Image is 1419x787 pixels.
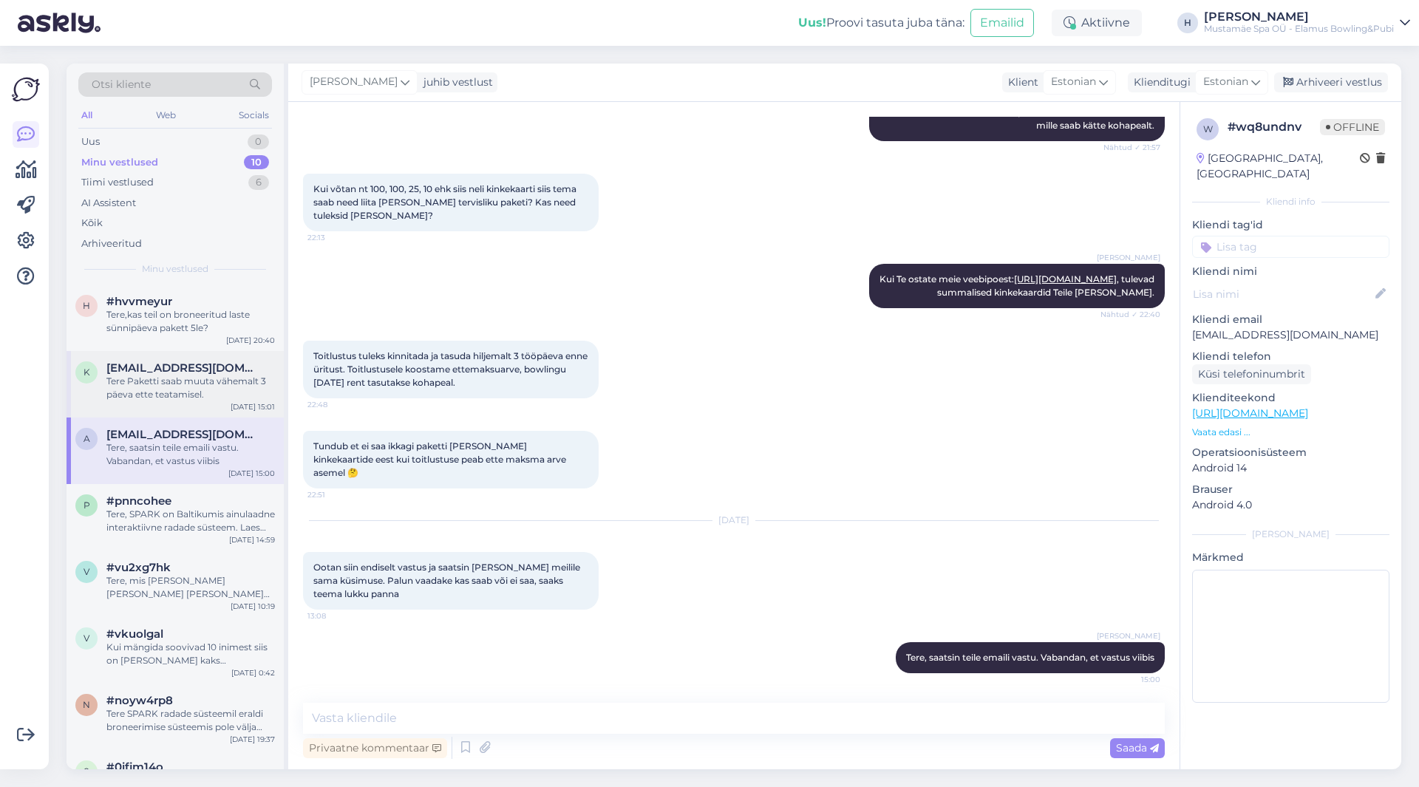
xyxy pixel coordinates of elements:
p: Vaata edasi ... [1192,426,1389,439]
p: [EMAIL_ADDRESS][DOMAIN_NAME] [1192,327,1389,343]
p: Kliendi nimi [1192,264,1389,279]
a: [URL][DOMAIN_NAME] [1014,273,1117,285]
span: #noyw4rp8 [106,694,173,707]
div: Arhiveeritud [81,236,142,251]
div: Proovi tasuta juba täna: [798,14,964,32]
span: [PERSON_NAME] [1097,252,1160,263]
p: Märkmed [1192,550,1389,565]
input: Lisa nimi [1193,286,1372,302]
input: Lisa tag [1192,236,1389,258]
div: [DATE] 0:42 [231,667,275,678]
span: Nähtud ✓ 22:40 [1100,309,1160,320]
span: #vu2xg7hk [106,561,171,574]
div: Uus [81,134,100,149]
div: [DATE] 15:00 [228,468,275,479]
span: Saada [1116,741,1159,754]
div: Kui mängida soovivad 10 inimest siis on [PERSON_NAME] kaks [PERSON_NAME], ütlen ette ära et kui t... [106,641,275,667]
div: 0 [248,134,269,149]
div: [DATE] 14:59 [229,534,275,545]
p: Kliendi email [1192,312,1389,327]
div: Aktiivne [1052,10,1142,36]
div: Tere, mis [PERSON_NAME] [PERSON_NAME] [PERSON_NAME] kaua te mängida soovite. Broneerimiseks on [P... [106,574,275,601]
div: juhib vestlust [418,75,493,90]
div: [DATE] 19:37 [230,734,275,745]
div: [DATE] 10:19 [231,601,275,612]
span: Offline [1320,119,1385,135]
span: 22:51 [307,489,363,500]
div: # wq8undnv [1228,118,1320,136]
span: andraisakar@gmail.com [106,428,260,441]
span: Ootan siin endiselt vastus ja saatsin [PERSON_NAME] meilile sama küsimuse. Palun vaadake kas saab... [313,562,582,599]
a: [URL][DOMAIN_NAME] [1192,406,1308,420]
span: n [83,699,90,710]
span: p [84,500,90,511]
span: k [84,367,90,378]
span: #pnncohee [106,494,171,508]
div: Kliendi info [1192,195,1389,208]
span: [PERSON_NAME] [310,74,398,90]
div: Web [153,106,179,125]
div: Tere,kas teil on broneeritud laste sünnipäeva pakett 5le? [106,308,275,335]
span: 15:00 [1105,674,1160,685]
div: [DATE] 20:40 [226,335,275,346]
p: Android 14 [1192,460,1389,476]
span: #0ifjm14o [106,760,163,774]
p: Operatsioonisüsteem [1192,445,1389,460]
span: Tundub et ei saa ikkagi paketti [PERSON_NAME] kinkekaartide eest kui toitlustuse peab ette maksma... [313,440,568,478]
div: [PERSON_NAME] [1204,11,1394,23]
span: Kui Te ostate meie veebipoest: , tulevad summalised kinkekaardid Teile [PERSON_NAME]. [879,273,1157,298]
div: Minu vestlused [81,155,158,170]
div: Tere Paketti saab muuta vähemalt 3 päeva ette teatamisel. [106,375,275,401]
div: Klient [1002,75,1038,90]
p: Brauser [1192,482,1389,497]
div: [PERSON_NAME] [1192,528,1389,541]
div: AI Assistent [81,196,136,211]
div: Privaatne kommentaar [303,738,447,758]
span: [PERSON_NAME] [1097,630,1160,641]
div: Tere, SPARK on Baltikumis ainulaadne interaktiivne radade süsteem. Laes olevad projektorid jälgiv... [106,508,275,534]
div: Arhiveeri vestlus [1274,72,1388,92]
div: Tere, saatsin teile emaili vastu. Vabandan, et vastus viibis [106,441,275,468]
span: Estonian [1051,74,1096,90]
span: w [1203,123,1213,134]
span: v [84,633,89,644]
div: 6 [248,175,269,190]
span: Kui võtan nt 100, 100, 25, 10 ehk siis neli kinkekaarti siis tema saab need liita [PERSON_NAME] t... [313,183,579,221]
div: Klienditugi [1128,75,1191,90]
span: Otsi kliente [92,77,151,92]
div: Tiimi vestlused [81,175,154,190]
span: Estonian [1203,74,1248,90]
span: 22:48 [307,399,363,410]
p: Klienditeekond [1192,390,1389,406]
div: Socials [236,106,272,125]
p: Kliendi tag'id [1192,217,1389,233]
div: [GEOGRAPHIC_DATA], [GEOGRAPHIC_DATA] [1197,151,1360,182]
div: All [78,106,95,125]
span: #vkuolgal [106,627,163,641]
b: Uus! [798,16,826,30]
span: Minu vestlused [142,262,208,276]
span: 13:08 [307,610,363,621]
span: a [84,433,90,444]
div: H [1177,13,1198,33]
span: 22:13 [307,232,363,243]
div: Kõik [81,216,103,231]
div: Tere SPARK radade süsteemil eraldi broneerimise süsteemis pole välja toodud, kommentaari saab juu... [106,707,275,734]
img: Askly Logo [12,75,40,103]
span: kersti.tael@gmail.com [106,361,260,375]
div: Mustamäe Spa OÜ - Elamus Bowling&Pubi [1204,23,1394,35]
span: Tere, saatsin teile emaili vastu. Vabandan, et vastus viibis [906,652,1154,663]
span: #hvvmeyur [106,295,172,308]
div: Küsi telefoninumbrit [1192,364,1311,384]
span: Nähtud ✓ 21:57 [1103,142,1160,153]
span: 0 [84,766,89,777]
p: Kliendi telefon [1192,349,1389,364]
p: Android 4.0 [1192,497,1389,513]
a: [PERSON_NAME]Mustamäe Spa OÜ - Elamus Bowling&Pubi [1204,11,1410,35]
div: [DATE] 15:01 [231,401,275,412]
span: h [83,300,90,311]
span: Toitlustus tuleks kinnitada ja tasuda hiljemalt 3 tööpäeva enne üritust. Toitlustusele koostame e... [313,350,590,388]
span: v [84,566,89,577]
button: Emailid [970,9,1034,37]
div: [DATE] [303,514,1165,527]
